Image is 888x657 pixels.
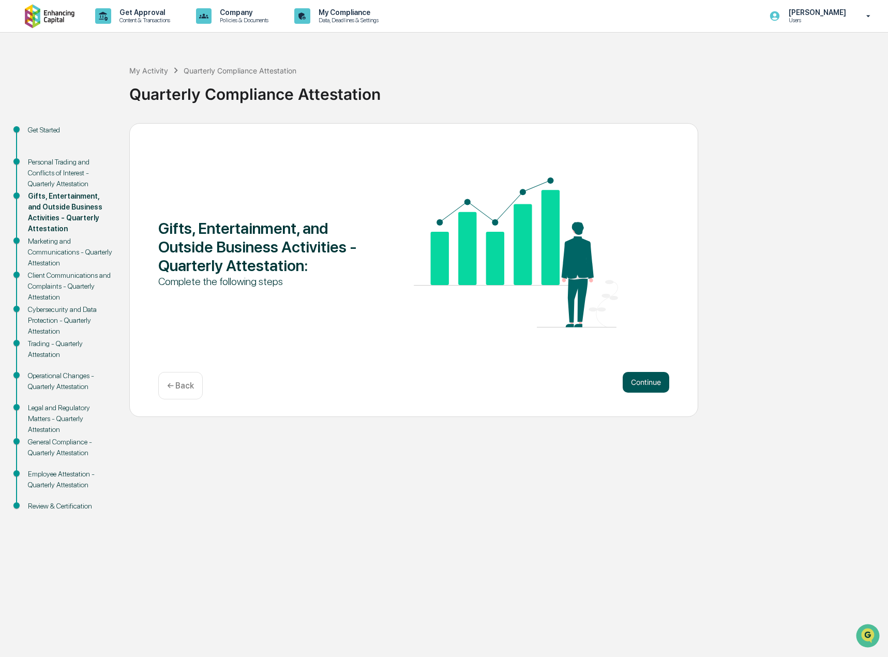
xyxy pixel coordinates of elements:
[28,469,113,490] div: Employee Attestation - Quarterly Attestation
[10,22,188,38] p: How can we help?
[28,304,113,337] div: Cybersecurity and Data Protection - Quarterly Attestation
[414,177,618,327] img: Gifts, Entertainment, and Outside Business Activities - Quarterly Attestation
[129,77,883,103] div: Quarterly Compliance Attestation
[21,130,67,141] span: Preclearance
[28,338,113,360] div: Trading - Quarterly Attestation
[158,275,363,288] div: Complete the following steps
[310,17,384,24] p: Data, Deadlines & Settings
[780,8,851,17] p: [PERSON_NAME]
[167,381,194,391] p: ← Back
[35,89,131,98] div: We're available if you need us!
[212,17,274,24] p: Policies & Documents
[10,131,19,140] div: 🖐️
[310,8,384,17] p: My Compliance
[35,79,170,89] div: Start new chat
[71,126,132,145] a: 🗄️Attestations
[28,236,113,268] div: Marketing and Communications - Quarterly Attestation
[111,17,175,24] p: Content & Transactions
[28,270,113,303] div: Client Communications and Complaints - Quarterly Attestation
[28,370,113,392] div: Operational Changes - Quarterly Attestation
[28,191,113,234] div: Gifts, Entertainment, and Outside Business Activities - Quarterly Attestation
[10,79,29,98] img: 1746055101610-c473b297-6a78-478c-a979-82029cc54cd1
[103,175,125,183] span: Pylon
[28,501,113,512] div: Review & Certification
[855,623,883,651] iframe: Open customer support
[184,66,296,75] div: Quarterly Compliance Attestation
[212,8,274,17] p: Company
[780,17,851,24] p: Users
[28,437,113,458] div: General Compliance - Quarterly Attestation
[158,219,363,275] div: Gifts, Entertainment, and Outside Business Activities - Quarterly Attestation :
[111,8,175,17] p: Get Approval
[85,130,128,141] span: Attestations
[129,66,168,75] div: My Activity
[21,150,65,160] span: Data Lookup
[623,372,669,393] button: Continue
[28,125,113,136] div: Get Started
[10,151,19,159] div: 🔎
[6,146,69,165] a: 🔎Data Lookup
[73,175,125,183] a: Powered byPylon
[28,157,113,189] div: Personal Trading and Conflicts of Interest - Quarterly Attestation
[75,131,83,140] div: 🗄️
[28,402,113,435] div: Legal and Regulatory Matters - Quarterly Attestation
[176,82,188,95] button: Start new chat
[25,4,74,28] img: logo
[6,126,71,145] a: 🖐️Preclearance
